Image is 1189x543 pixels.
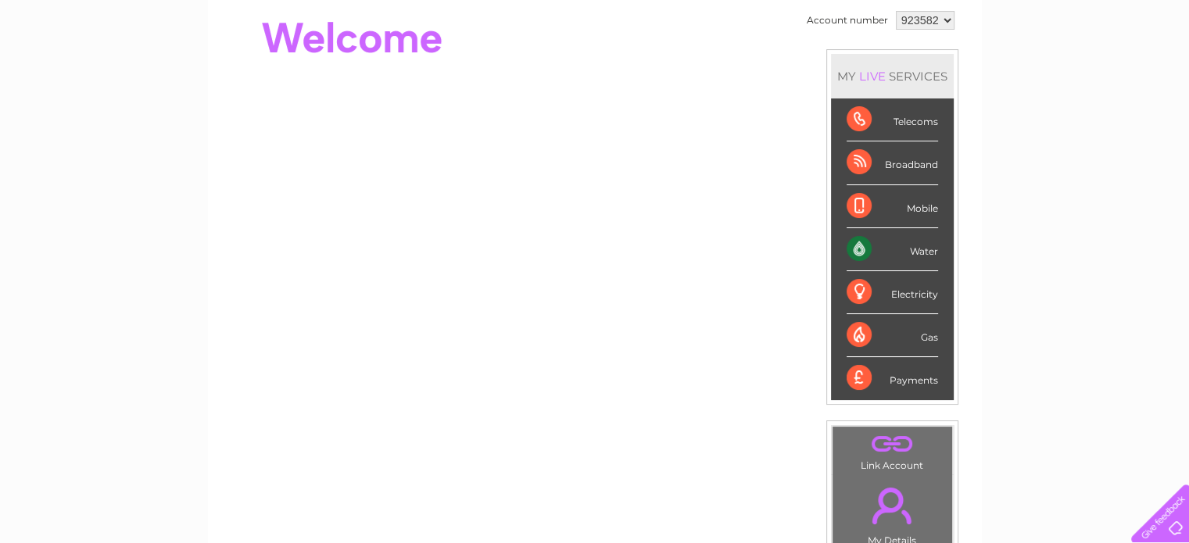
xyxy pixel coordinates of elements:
div: Payments [847,357,938,399]
a: . [836,478,948,533]
a: Energy [953,66,987,78]
a: Water [914,66,944,78]
a: Blog [1053,66,1076,78]
div: MY SERVICES [831,54,954,98]
a: Telecoms [997,66,1044,78]
td: Link Account [832,426,953,475]
a: 0333 014 3131 [894,8,1002,27]
a: Contact [1085,66,1123,78]
div: Gas [847,314,938,357]
div: Water [847,228,938,271]
div: Clear Business is a trading name of Verastar Limited (registered in [GEOGRAPHIC_DATA] No. 3667643... [226,9,965,76]
a: . [836,430,948,458]
td: Account number [803,7,892,34]
div: LIVE [856,69,889,84]
div: Electricity [847,271,938,314]
a: Log out [1137,66,1174,78]
img: logo.png [41,41,121,88]
div: Telecoms [847,98,938,141]
div: Broadband [847,141,938,184]
div: Mobile [847,185,938,228]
